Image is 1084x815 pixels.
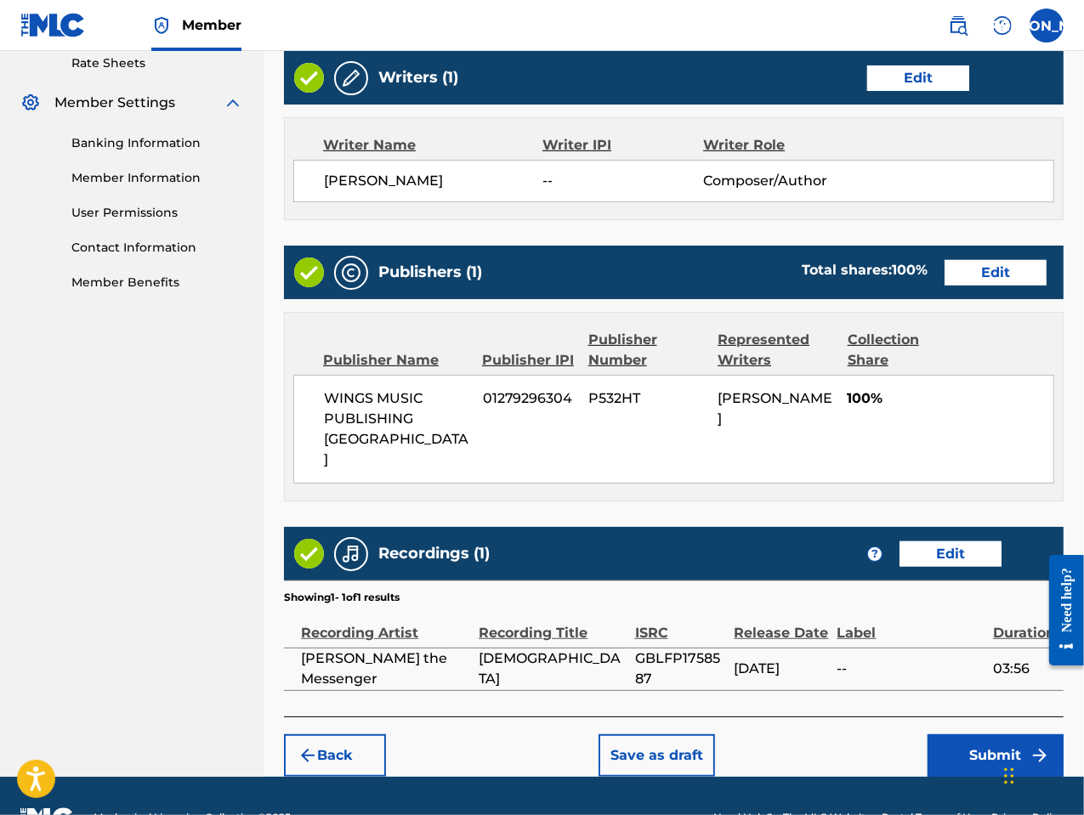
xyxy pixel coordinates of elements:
[298,745,318,766] img: 7ee5dd4eb1f8a8e3ef2f.svg
[868,547,882,561] span: ?
[542,135,703,156] div: Writer IPI
[479,648,626,689] span: [DEMOGRAPHIC_DATA]
[323,135,542,156] div: Writer Name
[378,544,490,563] h5: Recordings (1)
[599,734,715,777] button: Save as draft
[802,260,928,280] div: Total shares:
[837,605,985,643] div: Label
[20,93,41,113] img: Member Settings
[301,648,470,689] span: [PERSON_NAME] the Messenger
[182,15,241,35] span: Member
[703,171,849,191] span: Composer/Author
[992,15,1013,36] img: help
[1036,542,1084,679] iframe: Resource Center
[294,63,324,93] img: Valid
[948,15,968,36] img: search
[928,734,1064,777] button: Submit
[1004,750,1014,801] div: Drag
[703,135,849,156] div: Writer Role
[993,605,1055,643] div: Duration
[588,388,705,409] span: P532HT
[341,263,361,283] img: Publishers
[284,734,386,777] button: Back
[482,350,576,371] div: Publisher IPI
[301,605,470,643] div: Recording Artist
[341,68,361,88] img: Writers
[294,258,324,287] img: Valid
[151,15,172,36] img: Top Rightsholder
[223,93,243,113] img: expand
[993,659,1055,679] span: 03:56
[999,733,1084,815] iframe: Chat Widget
[941,8,975,42] a: Public Search
[71,134,243,152] a: Banking Information
[71,274,243,291] a: Member Benefits
[20,13,86,37] img: MLC Logo
[324,171,542,191] span: [PERSON_NAME]
[378,68,458,88] h5: Writers (1)
[542,171,703,191] span: --
[848,388,1053,409] span: 100%
[323,350,469,371] div: Publisher Name
[324,388,470,470] span: WINGS MUSIC PUBLISHING [GEOGRAPHIC_DATA]
[985,8,1019,42] div: Help
[71,54,243,72] a: Rate Sheets
[837,659,985,679] span: --
[483,388,576,409] span: 01279296304
[635,605,726,643] div: ISRC
[54,93,175,113] span: Member Settings
[718,330,835,371] div: Represented Writers
[718,390,832,427] span: [PERSON_NAME]
[294,539,324,569] img: Valid
[635,648,726,689] span: GBLFP1758587
[900,541,1002,567] button: Edit
[867,65,969,91] button: Edit
[735,605,829,643] div: Release Date
[479,605,626,643] div: Recording Title
[892,262,928,278] span: 100 %
[284,590,400,605] p: Showing 1 - 1 of 1 results
[735,659,829,679] span: [DATE]
[71,204,243,222] a: User Permissions
[71,169,243,187] a: Member Information
[1030,8,1064,42] div: User Menu
[378,263,482,282] h5: Publishers (1)
[588,330,706,371] div: Publisher Number
[71,239,243,257] a: Contact Information
[341,544,361,564] img: Recordings
[945,260,1047,286] button: Edit
[848,330,957,371] div: Collection Share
